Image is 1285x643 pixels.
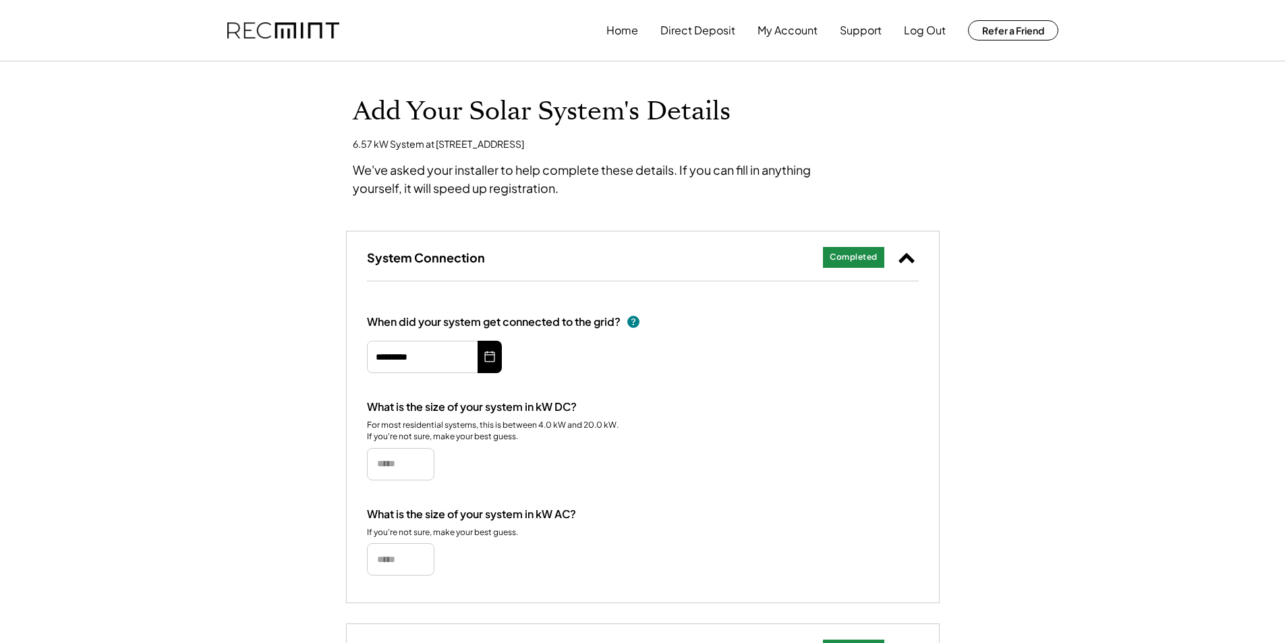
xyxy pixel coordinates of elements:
[227,22,339,39] img: recmint-logotype%403x.png
[660,17,735,44] button: Direct Deposit
[353,161,859,197] div: We've asked your installer to help complete these details. If you can fill in anything yourself, ...
[367,250,485,265] h3: System Connection
[758,17,818,44] button: My Account
[367,315,621,329] div: When did your system get connected to the grid?
[367,527,518,538] div: If you're not sure, make your best guess.
[353,138,524,151] div: 6.57 kW System at [STREET_ADDRESS]
[830,252,878,263] div: Completed
[968,20,1058,40] button: Refer a Friend
[904,17,946,44] button: Log Out
[353,96,933,128] h1: Add Your Solar System's Details
[367,420,620,443] div: For most residential systems, this is between 4.0 kW and 20.0 kW. If you're not sure, make your b...
[367,400,577,414] div: What is the size of your system in kW DC?
[367,507,576,522] div: What is the size of your system in kW AC?
[606,17,638,44] button: Home
[840,17,882,44] button: Support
